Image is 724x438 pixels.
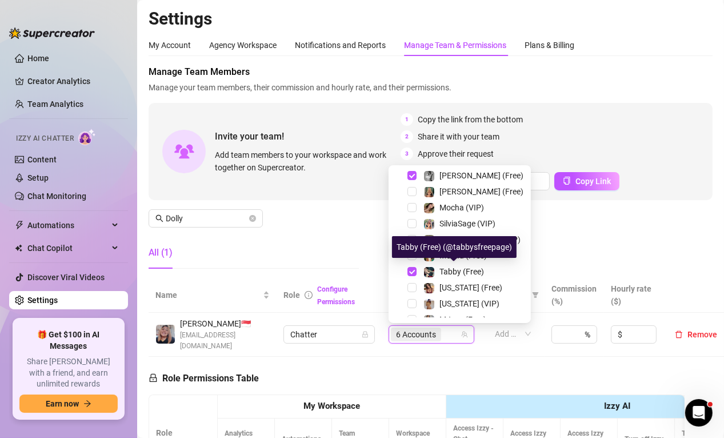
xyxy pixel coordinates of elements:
span: lock [362,331,369,338]
span: Select tree node [407,219,417,228]
div: All (1) [149,246,173,260]
span: 1 [401,113,413,126]
span: Select tree node [407,171,417,180]
img: Ellie (VIP) [424,235,434,245]
th: Name [149,278,277,313]
span: Select tree node [407,187,417,196]
span: Copy Link [575,177,611,186]
span: Manage your team members, their commission and hourly rate, and their permissions. [149,81,713,94]
span: lock [149,373,158,383]
button: close-circle [249,215,256,222]
a: Content [27,155,57,164]
div: Notifications and Reports [295,39,386,51]
span: Automations [27,216,109,234]
div: My Account [149,39,191,51]
span: [EMAIL_ADDRESS][DOMAIN_NAME] [180,330,270,352]
iframe: Intercom live chat [685,399,713,427]
img: Georgia (VIP) [424,299,434,309]
a: Chat Monitoring [27,192,86,201]
a: Configure Permissions [317,285,355,306]
span: delete [675,331,683,339]
strong: My Workspace [303,401,360,411]
span: copy [563,177,571,185]
img: SilviaSage (VIP) [424,219,434,229]
a: Discover Viral Videos [27,273,105,282]
input: Search members [166,212,247,225]
a: Home [27,54,49,63]
span: Select tree node [407,315,417,324]
span: Select tree node [407,203,417,212]
span: [PERSON_NAME] 🇸🇬 [180,317,270,330]
img: AI Chatter [78,129,96,145]
span: Approve their request [418,148,494,160]
a: Team Analytics [27,99,83,109]
span: Izzy AI Chatter [16,133,74,144]
th: Commission (%) [545,278,604,313]
span: Remove [687,330,717,339]
span: info-circle [305,291,313,299]
span: [PERSON_NAME] (Free) [439,171,523,180]
strong: Izzy AI [605,401,631,411]
span: team [461,331,468,338]
span: Chat Copilot [27,239,109,257]
span: Tabby (Free) [439,267,484,276]
img: logo-BBDzfeDw.svg [9,27,95,39]
button: Earn nowarrow-right [19,395,118,413]
span: [PERSON_NAME] (VIP) [439,235,521,244]
h5: Role Permissions Table [149,372,259,385]
span: arrow-right [83,400,91,408]
span: Select tree node [407,235,417,244]
span: Earn now [46,399,79,408]
span: Invite your team! [215,129,401,144]
span: filter [530,286,541,304]
span: [PERSON_NAME] (Free) [439,187,523,196]
span: Select tree node [407,283,417,292]
div: Plans & Billing [525,39,574,51]
img: Dolly Faith Lou Hildore [156,325,175,344]
img: Tabby (Free) [424,267,434,277]
img: Georgia (Free) [424,283,434,293]
img: Kennedy (Free) [424,171,434,181]
span: Mocha (VIP) [439,203,484,212]
span: [US_STATE] (VIP) [439,299,499,308]
span: Manage Team Members [149,65,713,79]
th: Hourly rate ($) [604,278,663,313]
div: Tabby (Free) (@tabbysfreepage) [392,236,517,258]
span: filter [532,292,539,298]
a: Creator Analytics [27,72,119,90]
span: Share [PERSON_NAME] with a friend, and earn unlimited rewards [19,356,118,390]
span: SilviaSage (VIP) [439,219,495,228]
span: Chatter [290,326,368,343]
img: Mocha (VIP) [424,203,434,213]
span: Copy the link from the bottom [418,113,523,126]
span: Role [283,290,300,300]
div: Agency Workspace [209,39,277,51]
a: Setup [27,173,49,182]
button: Remove [670,328,722,341]
span: 6 Accounts [391,328,441,341]
img: Ellie (Free) [424,187,434,197]
span: MJaee (Free) [439,315,486,324]
span: 3 [401,148,413,160]
span: [US_STATE] (Free) [439,283,502,292]
span: Select tree node [407,299,417,308]
img: Chat Copilot [15,244,22,252]
span: Name [155,289,261,301]
span: 2 [401,130,413,143]
a: Settings [27,296,58,305]
button: Copy Link [554,172,619,190]
span: Share it with your team [418,130,499,143]
h2: Settings [149,8,713,30]
span: 6 Accounts [396,328,436,341]
span: Add team members to your workspace and work together on Supercreator. [215,149,396,174]
span: thunderbolt [15,221,24,230]
div: Manage Team & Permissions [404,39,506,51]
span: Select tree node [407,267,417,276]
img: MJaee (Free) [424,315,434,325]
span: 🎁 Get $100 in AI Messages [19,329,118,352]
span: search [155,214,163,222]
